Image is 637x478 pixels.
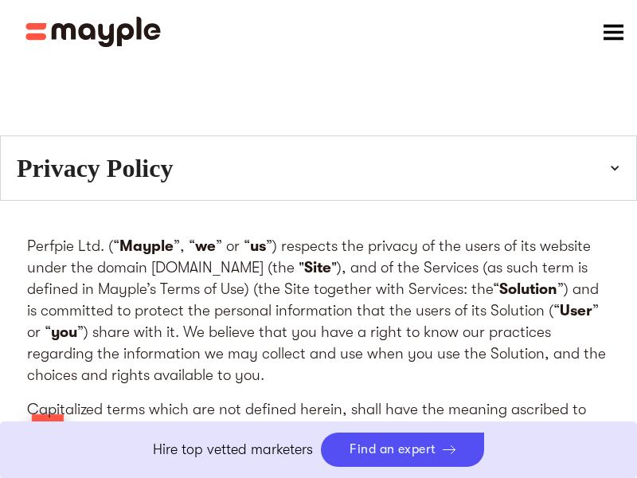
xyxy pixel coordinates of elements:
strong: Site [304,259,331,276]
p: Hire top vetted marketers [153,439,313,460]
a: home [25,17,161,47]
img: Mayple logo [25,17,161,47]
strong: you [51,323,77,341]
div: Find an expert [350,442,436,457]
p: Capitalized terms which are not defined herein, shall have the meaning ascribed to them in our Te... [27,399,610,464]
strong: we [195,237,216,255]
div: menu [589,8,637,56]
strong: Mayple [119,237,174,255]
strong: User [560,302,592,319]
strong: us [250,237,266,255]
strong: Privacy Policy [17,154,173,182]
strong: Solution [499,280,557,298]
p: Perfpie Ltd. (“ ”, “ ” or “ ”) respects the privacy of the users of its website under the domain ... [27,236,610,386]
